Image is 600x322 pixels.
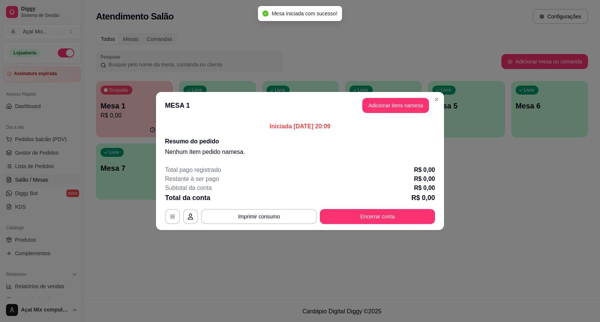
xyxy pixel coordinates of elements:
button: Imprimir consumo [201,209,317,224]
p: Iniciada [DATE] 20:09 [165,122,435,131]
header: MESA 1 [156,92,444,119]
p: Total pago registrado [165,166,221,175]
h2: Resumo do pedido [165,137,435,146]
button: Encerrar conta [320,209,435,224]
p: Nenhum item pedido na mesa . [165,147,435,156]
p: R$ 0,00 [411,193,435,203]
p: Subtotal da conta [165,184,212,193]
p: R$ 0,00 [414,166,435,175]
p: Total da conta [165,193,210,203]
p: R$ 0,00 [414,184,435,193]
p: R$ 0,00 [414,175,435,184]
button: Adicionar itens namesa [362,98,429,113]
span: check-circle [262,11,268,17]
span: Mesa iniciada com sucesso! [271,11,337,17]
p: Restante à ser pago [165,175,219,184]
button: Close [430,93,442,105]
